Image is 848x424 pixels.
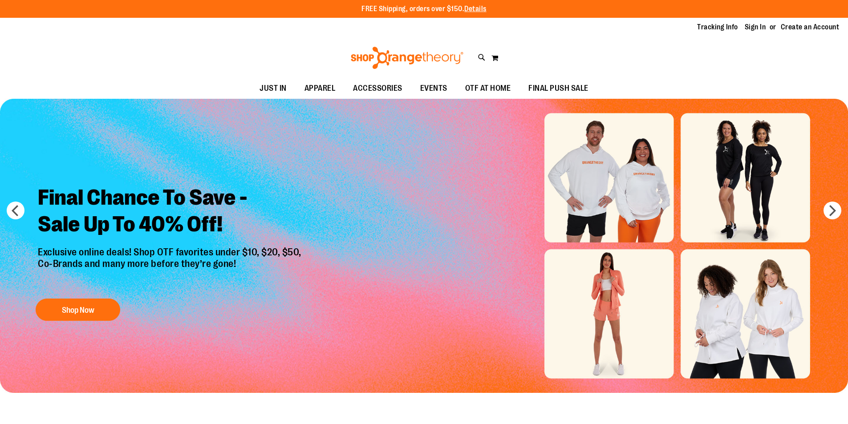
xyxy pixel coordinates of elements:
[824,202,841,219] button: next
[304,78,336,98] span: APPAREL
[7,202,24,219] button: prev
[36,299,120,321] button: Shop Now
[465,78,511,98] span: OTF AT HOME
[349,47,465,69] img: Shop Orangetheory
[31,178,310,246] h2: Final Chance To Save - Sale Up To 40% Off!
[296,78,345,99] a: APPAREL
[353,78,402,98] span: ACCESSORIES
[781,22,840,32] a: Create an Account
[260,78,287,98] span: JUST IN
[519,78,597,99] a: FINAL PUSH SALE
[31,178,310,326] a: Final Chance To Save -Sale Up To 40% Off! Exclusive online deals! Shop OTF favorites under $10, $...
[745,22,766,32] a: Sign In
[528,78,588,98] span: FINAL PUSH SALE
[697,22,738,32] a: Tracking Info
[251,78,296,99] a: JUST IN
[464,5,487,13] a: Details
[456,78,520,99] a: OTF AT HOME
[31,246,310,290] p: Exclusive online deals! Shop OTF favorites under $10, $20, $50, Co-Brands and many more before th...
[344,78,411,99] a: ACCESSORIES
[420,78,447,98] span: EVENTS
[361,4,487,14] p: FREE Shipping, orders over $150.
[411,78,456,99] a: EVENTS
